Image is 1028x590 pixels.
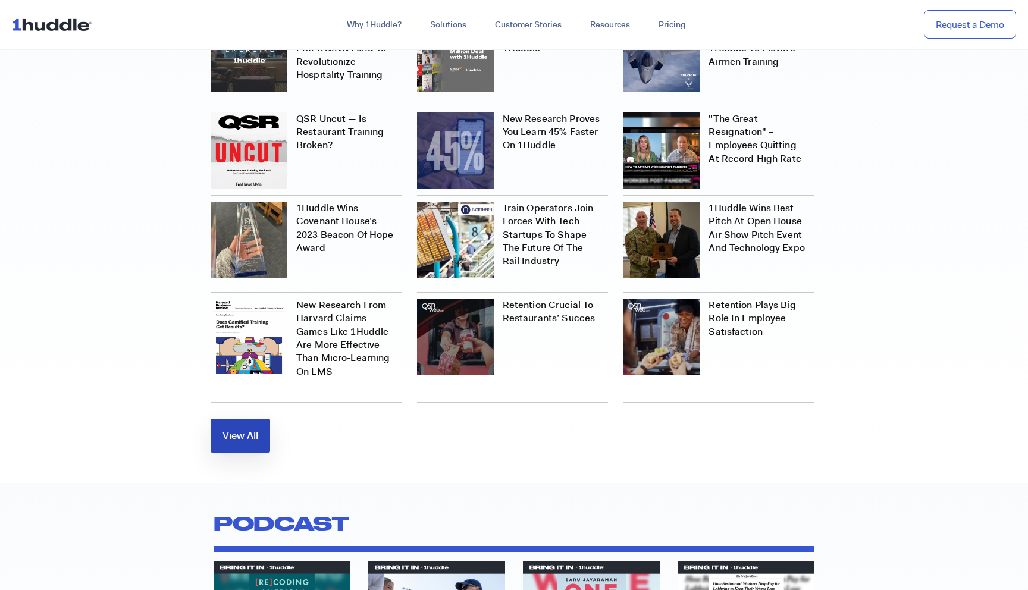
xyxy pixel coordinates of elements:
a: QSR Uncut — Is Restaurant Training Broken? [296,112,384,152]
a: Pricing [644,14,700,36]
a: "The Great Resignation" – Employees Quitting At Record High Rate [709,112,801,165]
a: 1Huddle Wins Best Pitch at Open House Air Show Pitch Event and Technology Expo [709,202,804,254]
img: Cheddar July 2021 copy [623,112,700,189]
img: Air Force 1 blog 1 [623,15,700,92]
img: retention-crucial-to-restaurants-success_-copy-300×300 [417,299,494,375]
img: Untitled [417,112,494,189]
a: Resources [576,14,644,36]
a: New Research Proves You Learn 45% Faster on 1Huddle [503,112,600,152]
a: Train operators join forces with tech startups to shape the future of the rail industry [503,202,594,268]
a: Solutions [416,14,481,36]
a: Why 1Huddle? [333,14,416,36]
span: View All [222,431,258,441]
h2: PODCAST [214,507,814,540]
a: Retention Crucial to Restaurants’ Succes [503,299,595,324]
img: Northern Rail [417,202,494,278]
a: New Research from Harvard Claims Games Like 1Huddle are More Effective than Micro-learning on LMS [296,299,390,378]
img: HBR Does Gamified Training Get Results_ copy 3 [211,299,287,375]
a: Request a Demo [924,10,1016,39]
img: Audible x 1Huddle blog 1 [417,15,494,92]
img: Cov House 3 [211,202,287,278]
a: Retention Plays Big Role in Employee Satisfaction [709,299,795,338]
a: Customer Stories [481,14,576,36]
a: View All [211,419,270,453]
img: QSR Uncut [211,112,287,189]
a: U.S. Air Force Partners with 1Huddle to Elevate Airmen Training [709,15,795,68]
img: Emerging Banner 2 [211,15,287,92]
img: ... [12,13,97,36]
a: 1Huddle Wins Covenant House’s 2023 Beacon of Hope Award [296,202,393,254]
img: Air Force Pitch [623,202,700,278]
img: Retention-plays-big-role-in-employee-satisfaction–300×300 [623,299,700,375]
